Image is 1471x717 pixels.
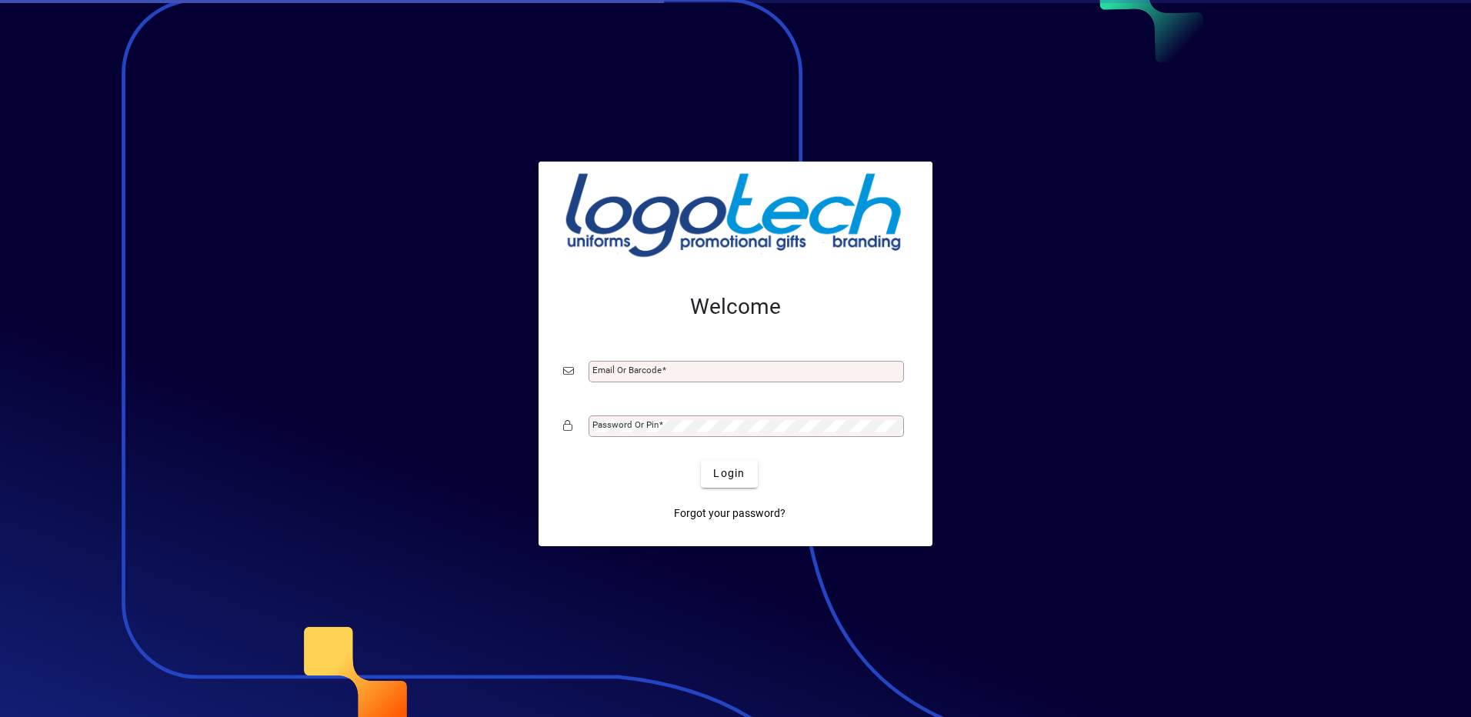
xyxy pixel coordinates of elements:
[592,419,659,430] mat-label: Password or Pin
[668,500,792,528] a: Forgot your password?
[674,505,786,522] span: Forgot your password?
[592,365,662,375] mat-label: Email or Barcode
[713,465,745,482] span: Login
[563,294,908,320] h2: Welcome
[701,460,757,488] button: Login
